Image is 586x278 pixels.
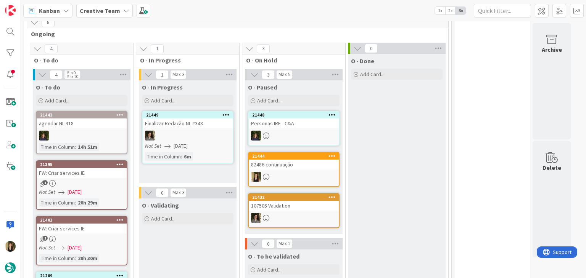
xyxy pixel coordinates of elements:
[36,83,60,91] span: O - To do
[36,111,127,154] a: 21443agendar NL 318MCTime in Column:14h 51m
[36,160,127,210] a: 21395FW: Criar services IENot Set[DATE]Time in Column:20h 29m
[42,18,55,27] span: 8
[456,7,466,14] span: 3x
[142,111,233,164] a: 21449Finalizar Redação NL #348MSNot Set[DATE]Time in Column:6m
[251,131,261,141] img: MC
[246,56,336,64] span: O - On Hold
[45,97,69,104] span: Add Card...
[140,56,230,64] span: O - In Progress
[279,242,290,246] div: Max 2
[39,198,75,207] div: Time in Column
[39,6,60,15] span: Kanban
[262,239,275,248] span: 0
[279,73,290,77] div: Max 5
[249,153,339,160] div: 21444
[248,152,340,187] a: 2144482486 continuaçãoSP
[145,142,161,149] i: Not Set
[156,188,169,197] span: 0
[172,73,184,77] div: Max 3
[435,7,445,14] span: 1x
[37,161,127,178] div: 21395FW: Criar services IE
[143,131,233,141] div: MS
[445,7,456,14] span: 2x
[39,143,75,151] div: Time in Column
[252,195,339,200] div: 21432
[68,188,82,196] span: [DATE]
[249,118,339,128] div: Personas IRE - C&A
[50,70,63,79] span: 4
[37,161,127,168] div: 21395
[76,198,99,207] div: 20h 29m
[145,131,155,141] img: MS
[251,213,261,223] img: MS
[143,112,233,128] div: 21449Finalizar Redação NL #348
[66,71,76,75] div: Min 0
[249,194,339,201] div: 21432
[249,172,339,182] div: SP
[181,152,182,161] span: :
[182,152,193,161] div: 6m
[257,44,270,53] span: 3
[16,1,35,10] span: Support
[360,71,385,78] span: Add Card...
[142,201,179,209] span: O - Validating
[249,112,339,118] div: 21448
[365,44,378,53] span: 0
[37,168,127,178] div: FW: Criar services IE
[40,217,127,223] div: 21403
[37,217,127,224] div: 21403
[37,131,127,141] div: MC
[5,241,16,252] img: SP
[249,201,339,211] div: 107505 Validation
[543,163,561,172] div: Delete
[252,112,339,118] div: 21448
[145,152,181,161] div: Time in Column
[68,244,82,252] span: [DATE]
[39,254,75,262] div: Time in Column
[31,30,439,38] span: Ongoing
[248,252,299,260] span: O - To be validated
[542,45,562,54] div: Archive
[248,111,340,146] a: 21448Personas IRE - C&AMC
[262,70,275,79] span: 3
[34,56,124,64] span: O - To do
[40,112,127,118] div: 21443
[252,153,339,159] div: 21444
[37,224,127,233] div: FW: Criar services IE
[146,112,233,118] div: 21449
[151,215,175,222] span: Add Card...
[257,266,282,273] span: Add Card...
[248,193,340,228] a: 21432107505 ValidationMS
[257,97,282,104] span: Add Card...
[45,44,58,53] span: 4
[37,118,127,128] div: agendar NL 318
[251,172,261,182] img: SP
[39,244,55,251] i: Not Set
[249,131,339,141] div: MC
[142,83,183,91] span: O - In Progress
[75,198,76,207] span: :
[39,189,55,195] i: Not Set
[36,216,127,265] a: 21403FW: Criar services IENot Set[DATE]Time in Column:20h 30m
[248,83,277,91] span: O - Paused
[76,254,99,262] div: 20h 30m
[156,70,169,79] span: 1
[172,191,184,195] div: Max 3
[37,217,127,233] div: 21403FW: Criar services IE
[75,143,76,151] span: :
[80,7,120,14] b: Creative Team
[151,44,164,53] span: 1
[143,118,233,128] div: Finalizar Redação NL #348
[249,112,339,128] div: 21448Personas IRE - C&A
[5,262,16,273] img: avatar
[351,57,374,65] span: O - Done
[75,254,76,262] span: :
[43,236,48,241] span: 1
[37,112,127,128] div: 21443agendar NL 318
[474,4,531,18] input: Quick Filter...
[174,142,188,150] span: [DATE]
[40,162,127,167] div: 21395
[151,97,175,104] span: Add Card...
[76,143,99,151] div: 14h 51m
[249,194,339,211] div: 21432107505 Validation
